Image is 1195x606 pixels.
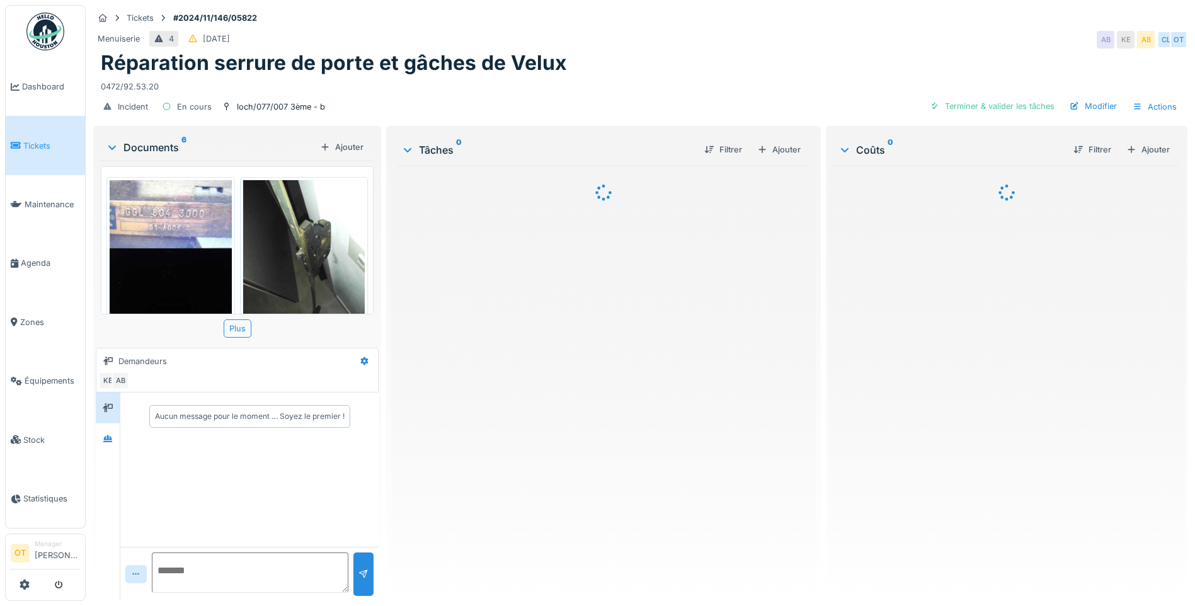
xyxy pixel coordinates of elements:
a: Statistiques [6,469,85,528]
img: Badge_color-CXgf-gQk.svg [26,13,64,50]
sup: 0 [456,142,462,157]
span: Tickets [23,140,80,152]
div: Actions [1127,98,1182,116]
img: o7iijatu5u1su1a42w81w8wmudny [243,180,365,343]
sup: 0 [888,142,893,157]
div: Tickets [127,12,154,24]
div: Menuiserie [98,33,140,45]
div: AB [1097,31,1114,49]
div: [DATE] [203,33,230,45]
div: Aucun message pour le moment … Soyez le premier ! [155,411,345,422]
div: Filtrer [1068,141,1116,158]
span: Agenda [21,257,80,269]
span: Stock [23,434,80,446]
div: Ajouter [752,141,806,158]
a: Maintenance [6,175,85,234]
div: CL [1157,31,1175,49]
a: Dashboard [6,57,85,116]
a: Zones [6,293,85,352]
div: loch/077/007 3ème - b [237,101,325,113]
a: Stock [6,410,85,469]
div: Documents [106,140,315,155]
a: Tickets [6,116,85,174]
div: AB [1137,31,1155,49]
span: Maintenance [25,198,80,210]
li: [PERSON_NAME] [35,539,80,566]
div: Manager [35,539,80,549]
img: ossnabinkvv2gym8ea8h4flinpzg [110,180,232,343]
a: Équipements [6,352,85,410]
div: Tâches [401,142,694,157]
sup: 6 [181,140,186,155]
span: Zones [20,316,80,328]
a: Agenda [6,234,85,292]
div: Coûts [838,142,1063,157]
div: Terminer & valider les tâches [925,98,1060,115]
div: Demandeurs [118,355,167,367]
span: Équipements [25,375,80,387]
strong: #2024/11/146/05822 [168,12,262,24]
div: Plus [224,319,251,338]
span: Dashboard [22,81,80,93]
div: 0472/92.53.20 [101,76,1180,93]
div: 4 [169,33,174,45]
div: Modifier [1065,98,1122,115]
div: Ajouter [315,139,369,156]
a: OT Manager[PERSON_NAME] [11,539,80,569]
h1: Réparation serrure de porte et gâches de Velux [101,51,567,75]
div: AB [111,372,129,389]
div: Filtrer [699,141,747,158]
span: Statistiques [23,493,80,505]
div: KE [1117,31,1135,49]
div: En cours [177,101,212,113]
div: Incident [118,101,148,113]
div: KE [99,372,117,389]
li: OT [11,544,30,563]
div: Ajouter [1121,141,1175,158]
div: OT [1170,31,1187,49]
